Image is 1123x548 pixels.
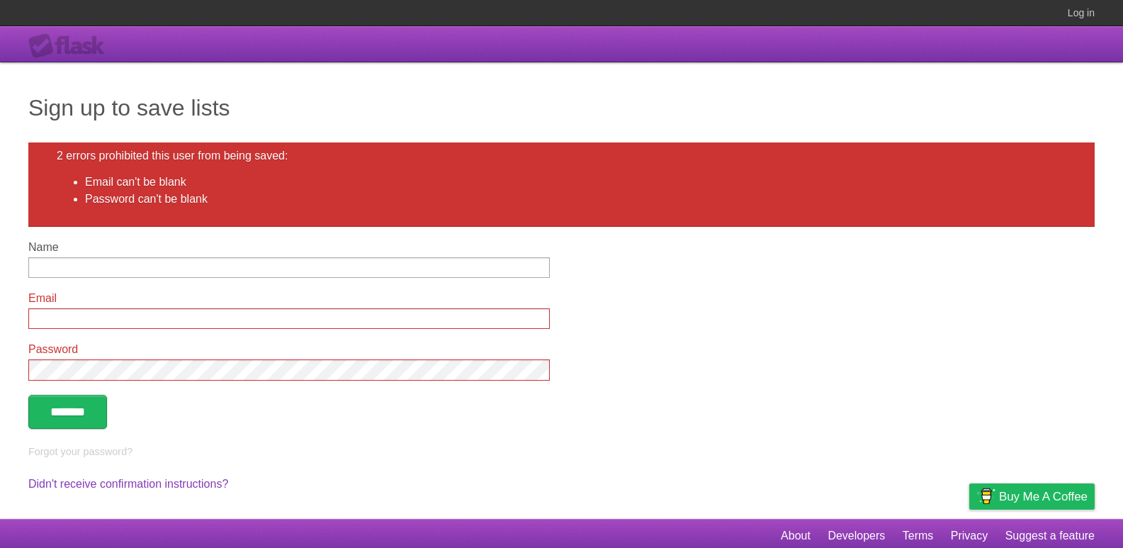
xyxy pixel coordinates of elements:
[28,446,132,457] a: Forgot your password?
[969,483,1095,510] a: Buy me a coffee
[28,343,550,356] label: Password
[28,33,113,59] div: Flask
[85,191,1066,208] li: Password can't be blank
[85,174,1066,191] li: Email can't be blank
[28,478,228,490] a: Didn't receive confirmation instructions?
[28,91,1095,125] h1: Sign up to save lists
[28,292,550,305] label: Email
[28,241,550,254] label: Name
[976,484,995,508] img: Buy me a coffee
[57,150,1066,162] h2: 2 errors prohibited this user from being saved:
[999,484,1088,509] span: Buy me a coffee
